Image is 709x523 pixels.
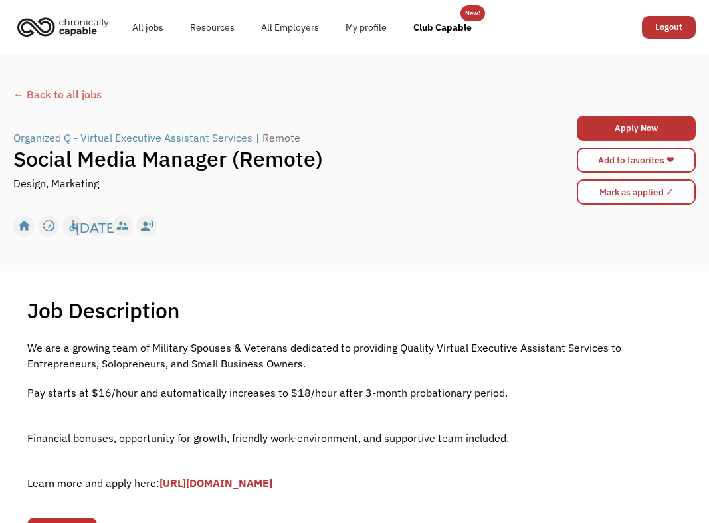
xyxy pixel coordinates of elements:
a: [URL][DOMAIN_NAME] [159,476,272,490]
a: All jobs [119,6,177,49]
p: We are a growing team of Military Spouses & Veterans dedicated to providing Quality Virtual Execu... [27,340,681,371]
div: Design, Marketing [13,175,99,191]
img: Chronically Capable logo [13,12,113,41]
a: Add to favorites ❤ [577,148,696,173]
a: Organized Q - Virtual Executive Assistant Services|Remote [13,130,304,146]
div: record_voice_over [140,216,154,236]
div: supervisor_account [116,216,130,236]
div: slow_motion_video [42,216,56,236]
p: ‍ Financial bonuses, opportunity for growth, friendly work-environment, and supportive team inclu... [27,414,681,446]
a: Club Capable [400,6,485,49]
p: Pay starts at $16/hour and automatically increases to $18/hour after 3-month probationary period. [27,385,681,401]
p: ‍ Learn more and apply here: [27,459,681,491]
div: Organized Q - Virtual Executive Assistant Services [13,130,253,146]
a: Logout [642,16,696,39]
a: All Employers [248,6,332,49]
h1: Job Description [27,297,180,324]
input: Mark as applied ✓ [577,179,696,205]
a: Resources [177,6,248,49]
a: Apply Now [577,116,696,141]
div: | [256,130,259,146]
div: Remote [262,130,300,146]
h1: Social Media Manager (Remote) [13,146,525,172]
a: My profile [332,6,400,49]
div: home [17,216,31,236]
div: New! [465,5,480,21]
a: home [13,12,119,41]
div: accessible [66,216,80,236]
div: [DATE] [76,216,119,236]
form: Mark as applied form [577,176,696,208]
a: ← Back to all jobs [13,86,696,102]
